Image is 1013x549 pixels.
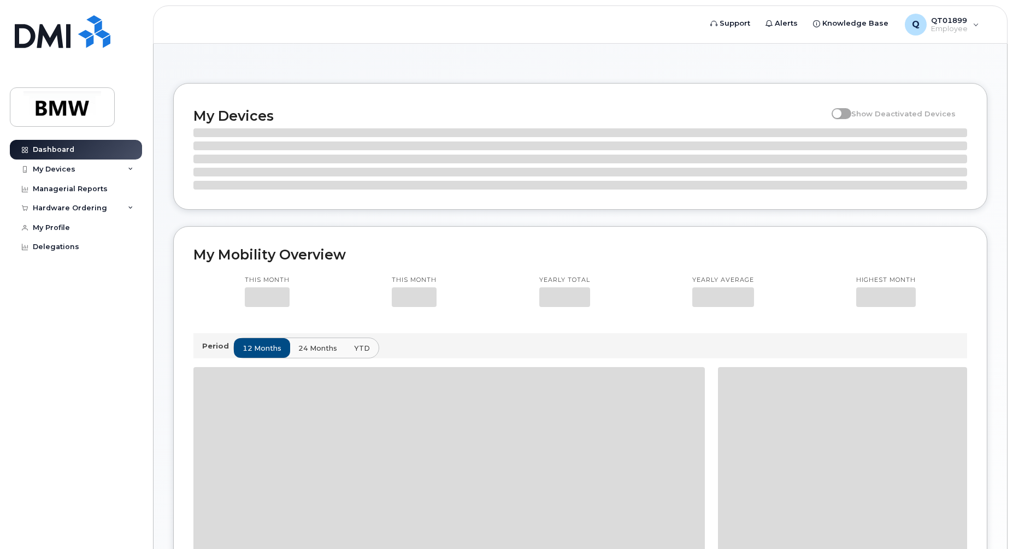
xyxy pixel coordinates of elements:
[245,276,290,285] p: This month
[193,108,826,124] h2: My Devices
[856,276,916,285] p: Highest month
[851,109,956,118] span: Show Deactivated Devices
[392,276,437,285] p: This month
[354,343,370,353] span: YTD
[298,343,337,353] span: 24 months
[692,276,754,285] p: Yearly average
[193,246,967,263] h2: My Mobility Overview
[539,276,590,285] p: Yearly total
[202,341,233,351] p: Period
[832,103,840,112] input: Show Deactivated Devices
